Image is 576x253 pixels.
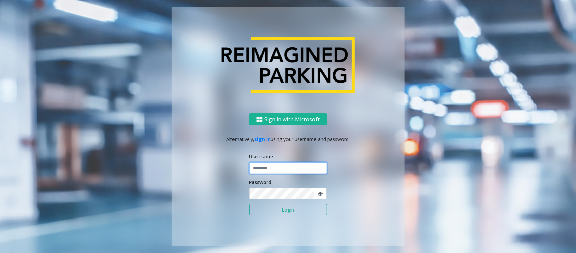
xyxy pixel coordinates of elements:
[179,136,398,143] p: Alternatively, using your username and password.
[249,113,327,126] button: Sign in with Microsoft
[249,204,327,215] button: Login
[249,153,273,160] label: Username
[254,136,271,142] a: sign in
[249,179,272,186] label: Password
